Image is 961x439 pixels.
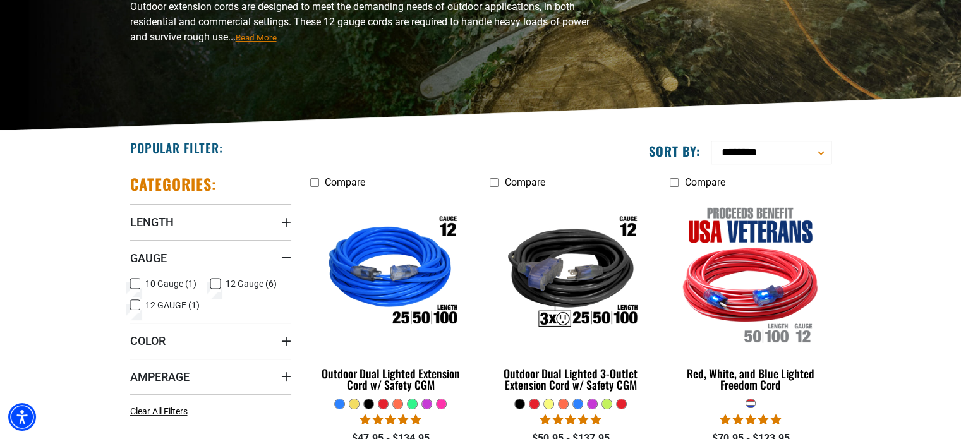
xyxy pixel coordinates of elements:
summary: Color [130,323,291,358]
label: Sort by: [649,143,701,159]
a: Outdoor Dual Lighted 3-Outlet Extension Cord w/ Safety CGM Outdoor Dual Lighted 3-Outlet Extensio... [490,195,651,398]
span: 4.81 stars [360,414,421,426]
span: Gauge [130,251,167,265]
summary: Amperage [130,359,291,394]
span: 12 Gauge (6) [226,279,277,288]
span: 5.00 stars [720,414,781,426]
span: 10 Gauge (1) [145,279,196,288]
div: Outdoor Dual Lighted Extension Cord w/ Safety CGM [310,368,471,390]
div: Red, White, and Blue Lighted Freedom Cord [670,368,831,390]
img: Red, White, and Blue Lighted Freedom Cord [671,201,830,346]
a: Red, White, and Blue Lighted Freedom Cord Red, White, and Blue Lighted Freedom Cord [670,195,831,398]
span: Compare [684,176,725,188]
span: 12 GAUGE (1) [145,301,200,310]
img: Outdoor Dual Lighted Extension Cord w/ Safety CGM [311,201,470,346]
span: Amperage [130,370,190,384]
span: Clear All Filters [130,406,188,416]
span: Color [130,334,166,348]
h2: Categories: [130,174,217,194]
div: Outdoor Dual Lighted 3-Outlet Extension Cord w/ Safety CGM [490,368,651,390]
span: Length [130,215,174,229]
span: 4.80 stars [540,414,601,426]
summary: Length [130,204,291,239]
summary: Gauge [130,240,291,275]
div: Accessibility Menu [8,403,36,431]
a: Clear All Filters [130,405,193,418]
span: Compare [504,176,545,188]
span: Compare [325,176,365,188]
img: Outdoor Dual Lighted 3-Outlet Extension Cord w/ Safety CGM [491,201,650,346]
a: Outdoor Dual Lighted Extension Cord w/ Safety CGM Outdoor Dual Lighted Extension Cord w/ Safety CGM [310,195,471,398]
span: Outdoor extension cords are designed to meet the demanding needs of outdoor applications, in both... [130,1,589,43]
h2: Popular Filter: [130,140,223,156]
span: Read More [236,33,277,42]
